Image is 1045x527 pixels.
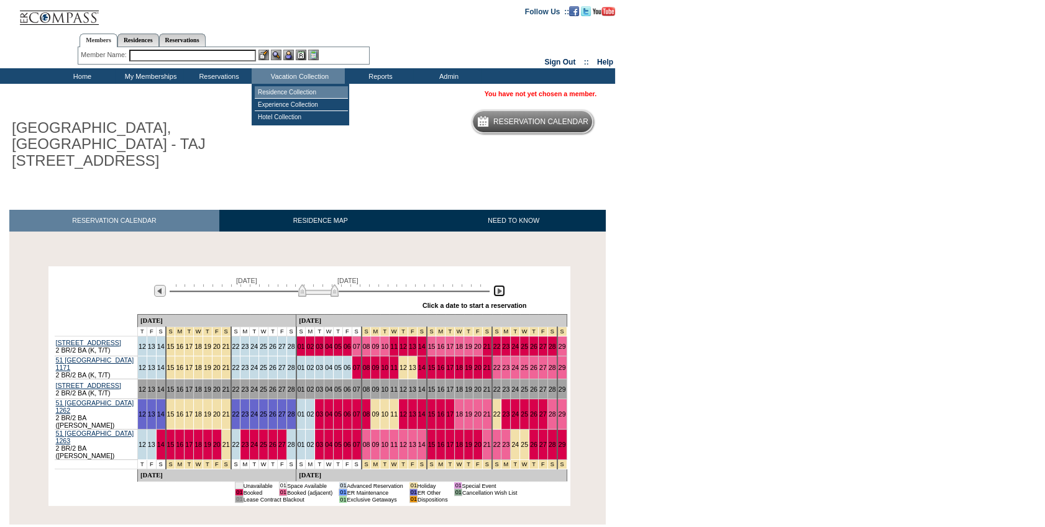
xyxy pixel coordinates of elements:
[212,327,221,336] td: President's Week 2026
[269,385,276,393] a: 26
[511,385,519,393] a: 24
[409,343,416,350] a: 13
[363,364,370,371] a: 08
[278,385,286,393] a: 27
[455,410,463,418] a: 18
[437,385,444,393] a: 16
[154,285,166,297] img: Previous
[219,210,422,232] a: RESIDENCE MAP
[539,343,547,350] a: 27
[353,343,360,350] a: 07
[306,441,314,448] a: 02
[176,410,183,418] a: 16
[474,364,481,371] a: 20
[530,343,537,350] a: 26
[549,364,556,371] a: 28
[437,441,444,448] a: 16
[306,327,315,336] td: M
[81,50,129,60] div: Member Name:
[334,385,342,393] a: 05
[139,441,146,448] a: 12
[148,410,155,418] a: 13
[363,385,370,393] a: 08
[204,410,211,418] a: 19
[344,343,351,350] a: 06
[255,99,348,111] td: Experience Collection
[428,441,436,448] a: 15
[465,385,472,393] a: 19
[259,327,268,336] td: W
[399,385,407,393] a: 12
[240,327,250,336] td: M
[203,327,212,336] td: President's Week 2026
[353,385,360,393] a: 07
[137,315,296,327] td: [DATE]
[446,441,454,448] a: 17
[250,343,258,350] a: 24
[166,327,175,336] td: President's Week 2026
[474,410,481,418] a: 20
[137,327,147,336] td: T
[372,410,379,418] a: 09
[139,343,146,350] a: 12
[344,364,351,371] a: 06
[283,50,294,60] img: Impersonate
[342,327,352,336] td: F
[175,327,185,336] td: President's Week 2026
[446,385,454,393] a: 17
[157,441,165,448] a: 14
[252,68,345,84] td: Vacation Collection
[390,441,398,448] a: 11
[255,111,348,123] td: Hotel Collection
[584,58,589,66] span: ::
[409,410,416,418] a: 13
[337,277,358,284] span: [DATE]
[559,364,566,371] a: 29
[148,441,155,448] a: 13
[455,385,463,393] a: 18
[428,385,436,393] a: 15
[465,410,472,418] a: 19
[277,327,286,336] td: F
[204,385,211,393] a: 19
[176,385,183,393] a: 16
[345,68,413,84] td: Reports
[213,410,221,418] a: 20
[148,364,155,371] a: 13
[511,410,519,418] a: 24
[446,364,454,371] a: 17
[183,68,252,84] td: Reservations
[213,364,221,371] a: 20
[502,410,509,418] a: 23
[185,385,193,393] a: 17
[117,34,159,47] a: Residences
[521,410,528,418] a: 25
[353,441,360,448] a: 07
[288,441,295,448] a: 28
[139,410,146,418] a: 12
[465,343,472,350] a: 19
[521,385,528,393] a: 25
[222,364,230,371] a: 21
[559,385,566,393] a: 29
[428,343,436,350] a: 15
[241,441,249,448] a: 23
[157,343,165,350] a: 14
[437,343,444,350] a: 16
[176,364,183,371] a: 16
[325,343,332,350] a: 04
[559,441,566,448] a: 29
[344,410,351,418] a: 06
[185,441,193,448] a: 17
[167,441,175,448] a: 15
[474,385,481,393] a: 20
[185,410,193,418] a: 17
[147,327,156,336] td: F
[418,343,426,350] a: 14
[159,34,206,47] a: Reservations
[581,6,591,16] img: Follow us on Twitter
[258,50,269,60] img: b_edit.gif
[455,343,463,350] a: 18
[250,410,258,418] a: 24
[474,441,481,448] a: 20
